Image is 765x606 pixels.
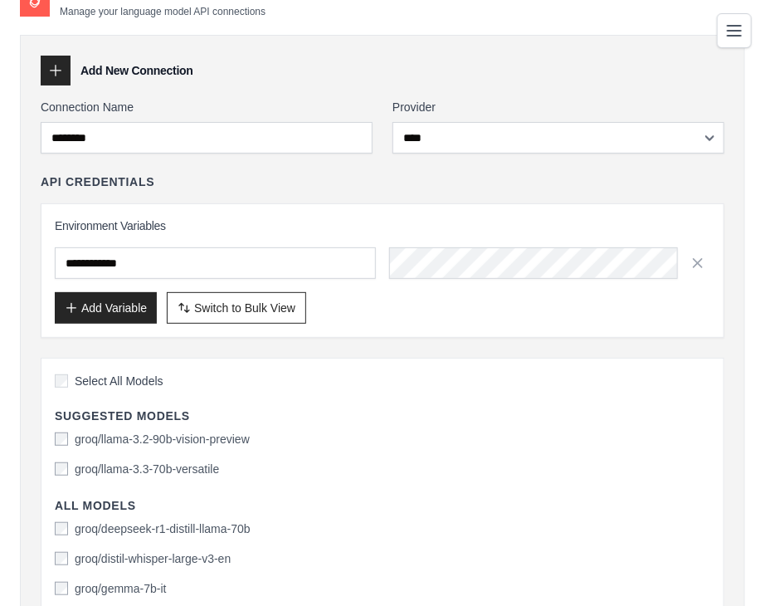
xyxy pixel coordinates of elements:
[55,374,68,388] input: Select All Models
[392,99,724,115] label: Provider
[55,497,710,514] h4: All Models
[75,461,219,477] label: groq/llama-3.3-70b-versatile
[75,373,163,389] span: Select All Models
[75,550,231,567] label: groq/distil-whisper-large-v3-en
[75,580,167,597] label: groq/gemma-7b-it
[55,462,68,476] input: groq/llama-3.3-70b-versatile
[55,292,157,324] button: Add Variable
[60,5,266,18] p: Manage your language model API connections
[55,408,710,424] h4: Suggested Models
[75,431,250,447] label: groq/llama-3.2-90b-vision-preview
[717,13,752,48] button: Toggle navigation
[194,300,295,316] span: Switch to Bulk View
[55,582,68,595] input: groq/gemma-7b-it
[41,173,154,190] h4: API Credentials
[55,433,68,446] input: groq/llama-3.2-90b-vision-preview
[75,520,251,537] label: groq/deepseek-r1-distill-llama-70b
[80,62,193,79] h3: Add New Connection
[55,522,68,535] input: groq/deepseek-r1-distill-llama-70b
[167,292,306,324] button: Switch to Bulk View
[41,99,373,115] label: Connection Name
[55,552,68,565] input: groq/distil-whisper-large-v3-en
[55,217,710,234] h3: Environment Variables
